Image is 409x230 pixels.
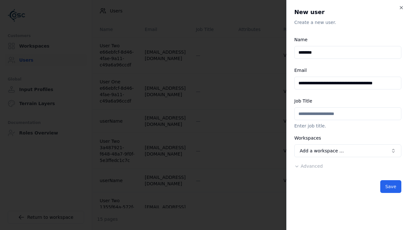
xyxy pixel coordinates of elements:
[300,148,344,154] span: Add a workspace …
[294,123,401,129] p: Enter job title.
[380,180,401,193] button: Save
[294,8,401,17] h2: New user
[294,19,401,26] p: Create a new user.
[294,68,307,73] label: Email
[294,135,321,141] label: Workspaces
[294,37,307,42] label: Name
[294,163,323,169] button: Advanced
[294,98,312,103] label: Job Title
[301,164,323,169] span: Advanced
